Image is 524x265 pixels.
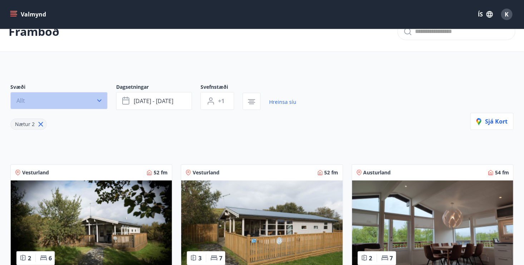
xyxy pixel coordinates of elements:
span: 54 fm [495,169,509,176]
button: ÍS [474,8,497,21]
span: Vesturland [22,169,49,176]
button: Sjá kort [470,113,514,130]
a: Hreinsa síu [269,94,296,110]
span: 52 fm [325,169,338,176]
p: Framboð [9,24,59,39]
button: K [498,6,515,23]
span: +1 [218,97,224,105]
span: Sjá kort [476,117,508,125]
span: Vesturland [193,169,219,176]
span: K [505,10,509,18]
span: 7 [219,254,222,262]
span: Austurland [364,169,391,176]
button: [DATE] - [DATE] [116,92,192,110]
div: Nætur 2 [10,119,47,130]
span: 52 fm [154,169,168,176]
span: 2 [369,254,372,262]
span: [DATE] - [DATE] [134,97,173,105]
button: +1 [201,92,234,110]
button: Allt [10,92,108,109]
span: Svæði [10,83,116,92]
span: Svefnstæði [201,83,243,92]
button: menu [9,8,49,21]
span: 6 [49,254,52,262]
span: 7 [390,254,393,262]
span: 2 [28,254,31,262]
span: Nætur 2 [15,121,35,127]
span: Allt [16,97,25,105]
span: Dagsetningar [116,83,201,92]
span: 3 [198,254,202,262]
